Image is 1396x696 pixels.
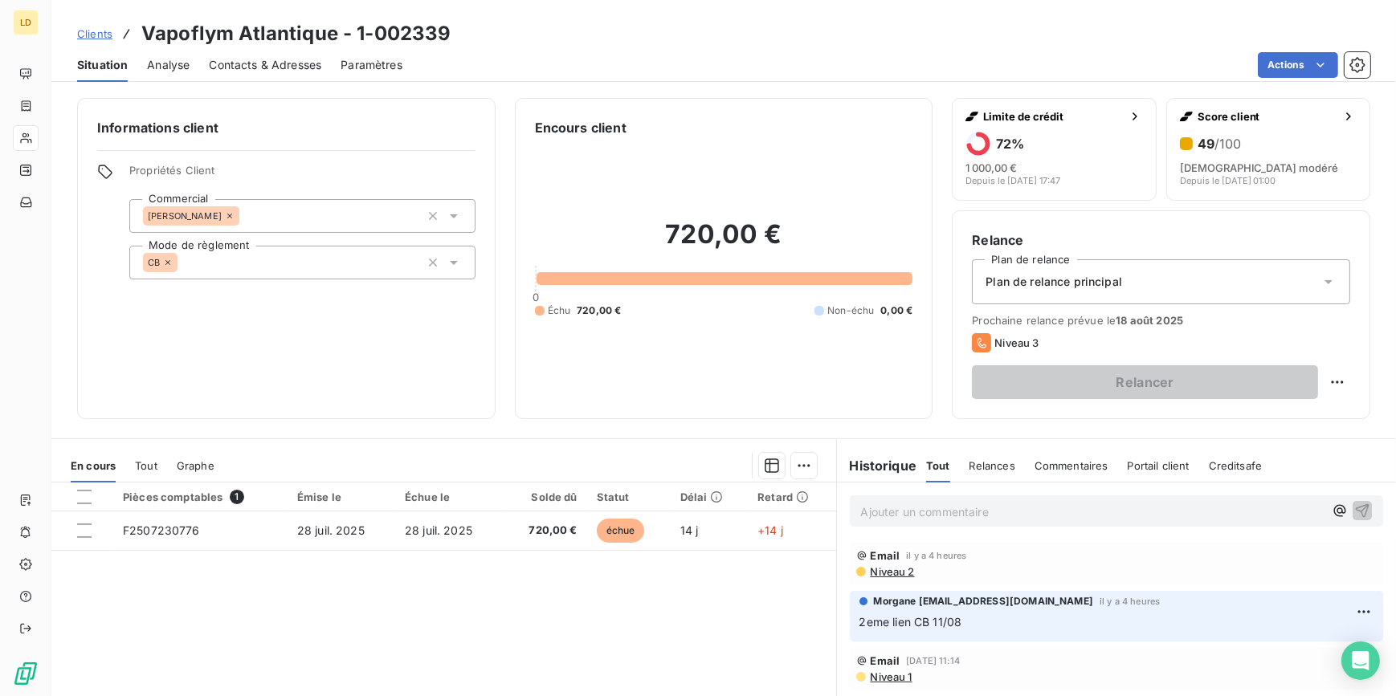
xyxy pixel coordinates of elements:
span: Depuis le [DATE] 01:00 [1180,176,1276,185]
span: [DATE] 11:14 [906,656,960,665]
span: il y a 4 heures [906,551,966,560]
input: Ajouter une valeur [178,255,190,270]
span: En cours [71,459,116,472]
span: Tout [135,459,157,472]
span: Limite de crédit [983,110,1121,123]
span: Portail client [1128,459,1190,472]
span: 14 j [680,523,699,537]
h6: 72 % [996,136,1024,152]
div: Retard [757,490,826,503]
a: Clients [77,26,112,42]
span: Score client [1198,110,1336,123]
h2: 720,00 € [535,218,913,267]
span: 720,00 € [512,523,578,539]
span: Creditsafe [1209,459,1263,472]
span: échue [597,519,645,543]
span: 1 000,00 € [965,161,1017,174]
span: Prochaine relance prévue le [972,314,1350,327]
div: Open Intercom Messenger [1341,641,1380,680]
div: Délai [680,490,739,503]
span: Graphe [177,459,214,472]
span: 720,00 € [577,303,621,318]
span: il y a 4 heures [1100,596,1160,606]
span: F2507230776 [123,523,200,537]
span: 1 [230,490,244,504]
span: Échu [548,303,571,318]
h6: Historique [837,456,917,475]
div: Échue le [405,490,493,503]
span: 18 août 2025 [1116,314,1183,327]
span: Tout [926,459,950,472]
span: Morgane [EMAIL_ADDRESS][DOMAIN_NAME] [874,594,1093,608]
span: 28 juil. 2025 [297,523,365,537]
span: [DEMOGRAPHIC_DATA] modéré [1180,161,1339,174]
div: Émise le [297,490,386,503]
span: Commentaires [1035,459,1108,472]
span: [PERSON_NAME] [148,211,222,221]
button: Limite de crédit72%1 000,00 €Depuis le [DATE] 17:47 [952,98,1156,201]
span: Niveau 3 [994,336,1039,349]
span: 0,00 € [880,303,912,318]
span: CB [148,258,160,267]
span: Analyse [147,57,190,73]
span: Clients [77,27,112,40]
span: +14 j [757,523,783,537]
button: Actions [1258,52,1338,78]
input: Ajouter une valeur [239,209,252,223]
span: Email [871,654,900,667]
span: Non-échu [827,303,874,318]
span: Email [871,549,900,562]
div: Pièces comptables [123,490,278,504]
span: 0 [533,291,539,303]
h6: Informations client [97,118,476,137]
div: Solde dû [512,490,578,503]
div: LD [13,10,39,35]
span: Contacts & Adresses [209,57,321,73]
img: Logo LeanPay [13,661,39,686]
div: Statut [597,490,661,503]
h3: Vapoflym Atlantique - 1-002339 [141,19,451,48]
span: /100 [1214,136,1241,152]
button: Relancer [972,365,1318,399]
span: Depuis le [DATE] 17:47 [965,176,1060,185]
span: Paramètres [341,57,402,73]
span: Relances [969,459,1015,472]
span: Propriétés Client [129,164,476,186]
span: Niveau 2 [869,565,915,578]
h6: Encours client [535,118,627,137]
h6: Relance [972,230,1350,250]
span: Situation [77,57,128,73]
span: 28 juil. 2025 [405,523,472,537]
span: Niveau 1 [869,670,912,683]
span: Plan de relance principal [986,274,1122,290]
button: Score client49/100[DEMOGRAPHIC_DATA] modéréDepuis le [DATE] 01:00 [1166,98,1370,201]
h6: 49 [1198,136,1241,152]
span: 2eme lien CB 11/08 [859,615,962,629]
